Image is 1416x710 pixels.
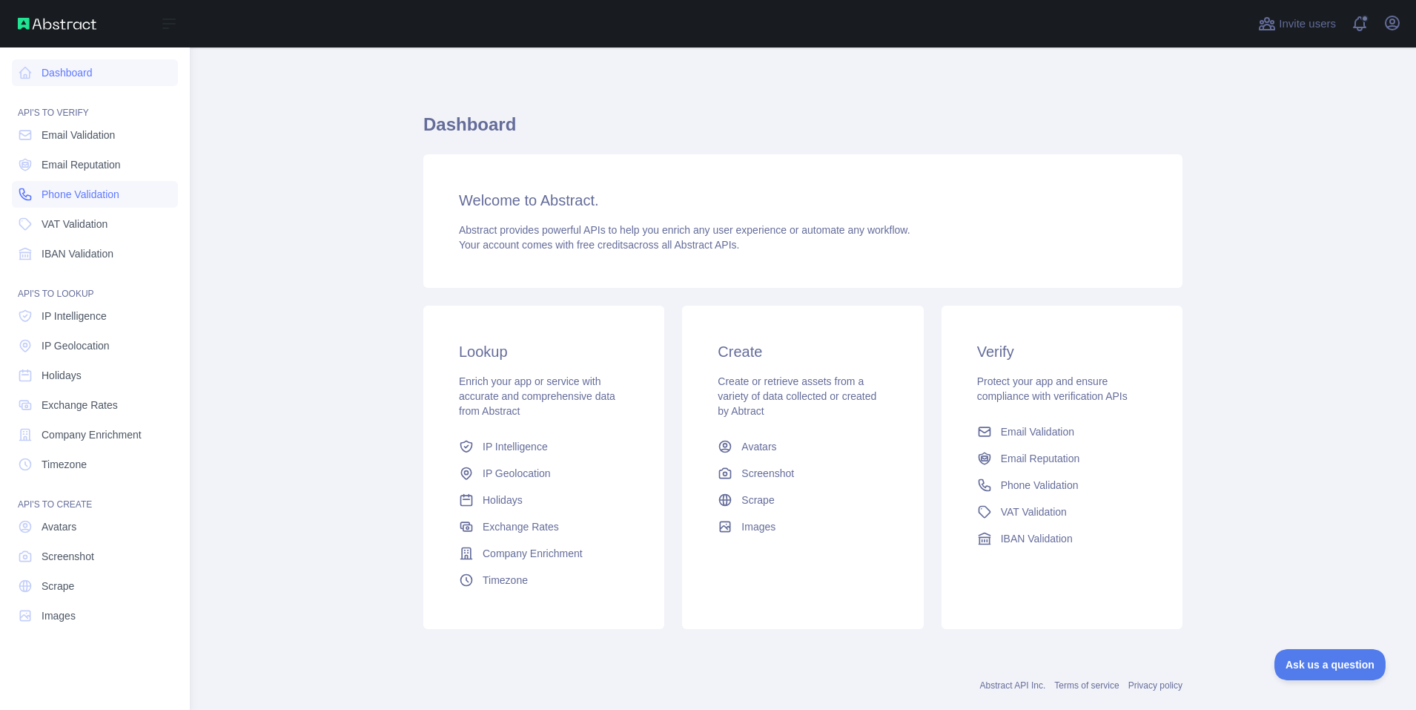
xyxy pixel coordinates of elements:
[712,460,893,487] a: Screenshot
[971,472,1153,499] a: Phone Validation
[741,493,774,507] span: Scrape
[42,246,113,261] span: IBAN Validation
[12,122,178,148] a: Email Validation
[1274,649,1386,680] iframe: Toggle Customer Support
[483,493,523,507] span: Holidays
[12,362,178,389] a: Holidays
[741,519,775,534] span: Images
[12,151,178,178] a: Email Reputation
[18,18,96,30] img: Abstract API
[423,113,1182,148] h1: Dashboard
[12,270,178,300] div: API'S TO LOOKUP
[12,89,178,119] div: API'S TO VERIFY
[12,602,178,629] a: Images
[971,499,1153,525] a: VAT Validation
[12,451,178,478] a: Timezone
[42,217,107,231] span: VAT Validation
[1001,451,1080,466] span: Email Reputation
[483,546,583,561] span: Company Enrichment
[712,513,893,540] a: Images
[459,341,629,362] h3: Lookup
[12,513,178,540] a: Avatars
[1001,531,1073,546] span: IBAN Validation
[1279,16,1336,33] span: Invite users
[971,525,1153,552] a: IBAN Validation
[712,433,893,460] a: Avatars
[42,457,87,472] span: Timezone
[42,519,76,534] span: Avatars
[42,368,82,383] span: Holidays
[483,466,551,481] span: IP Geolocation
[453,487,635,513] a: Holidays
[453,460,635,487] a: IP Geolocation
[1054,680,1119,691] a: Terms of service
[977,341,1147,362] h3: Verify
[483,439,548,454] span: IP Intelligence
[42,187,119,202] span: Phone Validation
[12,59,178,86] a: Dashboard
[718,375,876,417] span: Create or retrieve assets from a variety of data collected or created by Abtract
[42,549,94,564] span: Screenshot
[712,487,893,513] a: Scrape
[42,157,121,172] span: Email Reputation
[12,332,178,359] a: IP Geolocation
[718,341,887,362] h3: Create
[459,375,615,417] span: Enrich your app or service with accurate and comprehensive data from Abstract
[459,239,739,251] span: Your account comes with across all Abstract APIs.
[971,445,1153,472] a: Email Reputation
[971,418,1153,445] a: Email Validation
[12,543,178,570] a: Screenshot
[577,239,628,251] span: free credits
[1001,504,1067,519] span: VAT Validation
[980,680,1046,691] a: Abstract API Inc.
[12,421,178,448] a: Company Enrichment
[977,375,1128,402] span: Protect your app and ensure compliance with verification APIs
[42,398,118,412] span: Exchange Rates
[1128,680,1182,691] a: Privacy policy
[453,567,635,594] a: Timezone
[42,427,142,442] span: Company Enrichment
[741,466,794,481] span: Screenshot
[12,481,178,510] div: API'S TO CREATE
[483,573,528,588] span: Timezone
[42,338,110,353] span: IP Geolocation
[12,240,178,267] a: IBAN Validation
[42,309,107,323] span: IP Intelligence
[12,573,178,599] a: Scrape
[453,513,635,540] a: Exchange Rates
[12,211,178,237] a: VAT Validation
[1001,478,1079,493] span: Phone Validation
[42,608,76,623] span: Images
[453,540,635,567] a: Company Enrichment
[12,392,178,418] a: Exchange Rates
[42,579,74,594] span: Scrape
[1255,12,1339,36] button: Invite users
[12,303,178,329] a: IP Intelligence
[453,433,635,460] a: IP Intelligence
[459,224,910,236] span: Abstract provides powerful APIs to help you enrich any user experience or automate any workflow.
[459,190,1147,211] h3: Welcome to Abstract.
[483,519,559,534] span: Exchange Rates
[741,439,776,454] span: Avatars
[1001,424,1074,439] span: Email Validation
[12,181,178,208] a: Phone Validation
[42,128,115,142] span: Email Validation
